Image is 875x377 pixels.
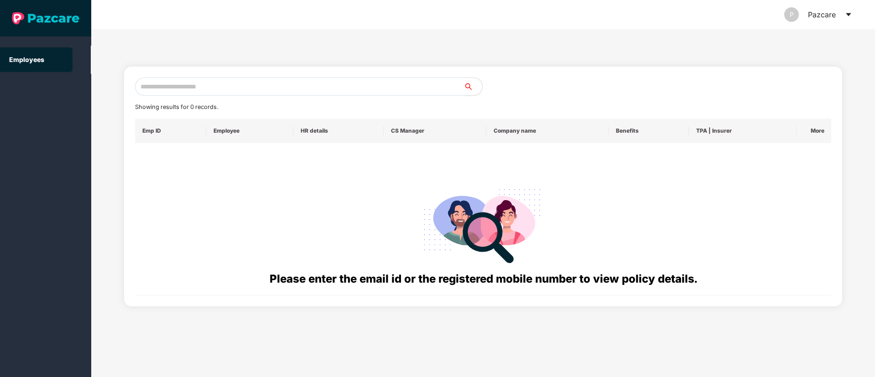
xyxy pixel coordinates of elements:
th: CS Manager [384,119,486,143]
th: Emp ID [135,119,207,143]
span: search [464,83,482,90]
th: Employee [206,119,293,143]
span: Please enter the email id or the registered mobile number to view policy details. [270,272,697,285]
img: svg+xml;base64,PHN2ZyB4bWxucz0iaHR0cDovL3d3dy53My5vcmcvMjAwMC9zdmciIHdpZHRoPSIyODgiIGhlaWdodD0iMj... [417,178,549,270]
a: Employees [9,56,44,63]
span: caret-down [845,11,852,18]
span: Showing results for 0 records. [135,103,218,110]
th: Benefits [609,119,689,143]
th: More [797,119,831,143]
th: HR details [293,119,383,143]
span: P [790,7,794,22]
th: TPA | Insurer [689,119,797,143]
button: search [464,77,483,96]
th: Company name [486,119,609,143]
